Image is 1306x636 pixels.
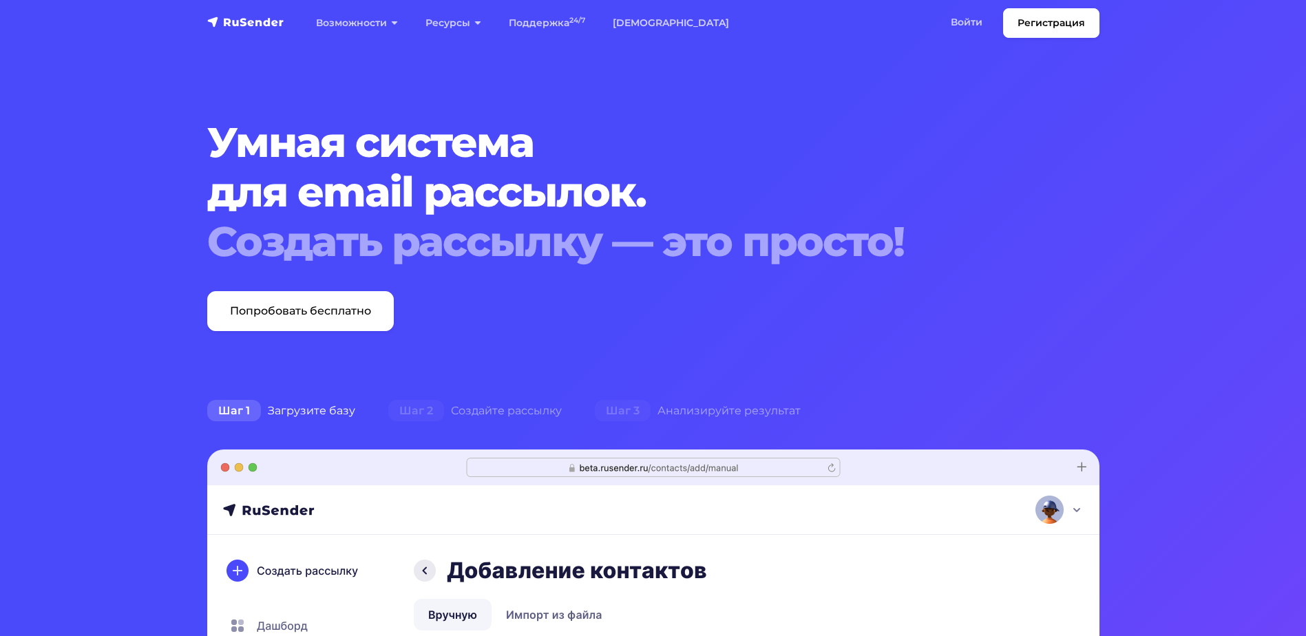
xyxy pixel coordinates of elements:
div: Создайте рассылку [372,397,578,425]
span: Шаг 3 [595,400,651,422]
div: Анализируйте результат [578,397,817,425]
a: Поддержка24/7 [495,9,599,37]
a: Возможности [302,9,412,37]
a: Регистрация [1003,8,1099,38]
h1: Умная система для email рассылок. [207,118,1024,266]
a: Ресурсы [412,9,495,37]
a: Попробовать бесплатно [207,291,394,331]
div: Создать рассылку — это просто! [207,217,1024,266]
span: Шаг 1 [207,400,261,422]
div: Загрузите базу [191,397,372,425]
img: RuSender [207,15,284,29]
a: Войти [937,8,996,36]
a: [DEMOGRAPHIC_DATA] [599,9,743,37]
sup: 24/7 [569,16,585,25]
span: Шаг 2 [388,400,444,422]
